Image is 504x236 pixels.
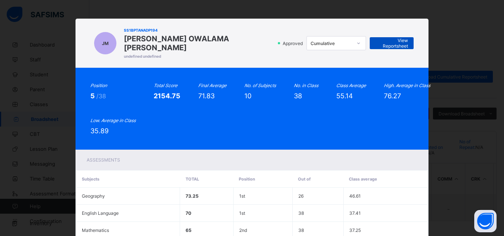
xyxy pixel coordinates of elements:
[244,83,276,88] i: No. of Subjects
[239,210,245,216] span: 1st
[82,227,109,233] span: Mathematics
[198,83,227,88] i: Final Average
[336,83,366,88] i: Class Average
[384,83,430,88] i: High. Average in Class
[154,92,180,100] span: 2154.75
[282,41,305,46] span: Approved
[102,41,109,46] span: JM
[298,227,304,233] span: 38
[96,92,106,100] span: /38
[384,92,401,100] span: 76.27
[336,92,353,100] span: 55.14
[198,92,215,100] span: 71.83
[186,210,191,216] span: 70
[349,193,361,199] span: 46.61
[186,193,199,199] span: 73.25
[298,193,304,199] span: 26
[244,92,251,100] span: 10
[124,54,274,58] span: undefined undefined
[186,176,199,182] span: Total
[311,41,352,46] div: Cumulative
[82,176,99,182] span: Subjects
[124,34,274,52] span: [PERSON_NAME] OWALAMA [PERSON_NAME]
[239,227,247,233] span: 2nd
[90,118,136,123] i: Low. Average in Class
[154,83,177,88] i: Total Score
[186,227,192,233] span: 65
[375,38,408,49] span: View Reportsheet
[87,157,120,163] span: Assessments
[90,83,107,88] i: Position
[294,92,302,100] span: 38
[239,193,245,199] span: 1st
[239,176,255,182] span: Position
[294,83,318,88] i: No. in Class
[474,210,497,232] button: Open asap
[298,176,311,182] span: Out of
[90,92,96,100] span: 5
[349,227,361,233] span: 37.25
[82,210,119,216] span: English Language
[124,28,274,32] span: SS1BPTANADP194
[82,193,105,199] span: Geography
[90,127,109,135] span: 35.89
[349,210,361,216] span: 37.41
[349,176,377,182] span: Class average
[298,210,304,216] span: 38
